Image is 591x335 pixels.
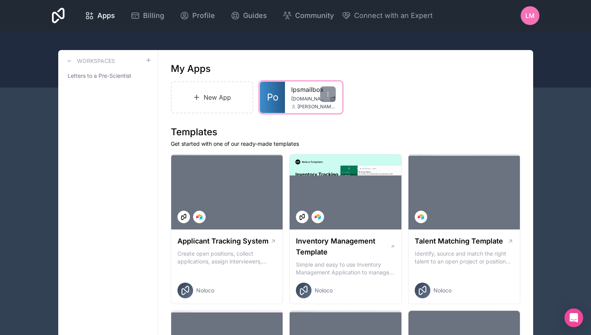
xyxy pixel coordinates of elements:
span: [DOMAIN_NAME] [291,96,327,102]
button: Connect with an Expert [342,10,433,21]
h1: Applicant Tracking System [177,236,269,247]
span: Guides [243,10,267,21]
h3: Workspaces [77,57,115,65]
img: Airtable Logo [196,214,202,220]
img: Airtable Logo [418,214,424,220]
a: Profile [174,7,221,24]
a: [DOMAIN_NAME] [291,96,336,102]
a: Workspaces [64,56,115,66]
span: Billing [143,10,164,21]
span: Noloco [433,287,451,294]
span: Apps [97,10,115,21]
a: Community [276,7,340,24]
span: Profile [192,10,215,21]
p: Identify, source and match the right talent to an open project or position with our Talent Matchi... [415,250,514,265]
span: LM [525,11,535,20]
span: Community [295,10,334,21]
span: [PERSON_NAME][EMAIL_ADDRESS][DOMAIN_NAME] [297,104,336,110]
span: Po [267,91,278,104]
a: Apps [79,7,121,24]
span: Connect with an Expert [354,10,433,21]
div: Open Intercom Messenger [564,308,583,327]
img: Airtable Logo [315,214,321,220]
a: Letters to a Pre-Scientist [64,69,152,83]
span: Noloco [196,287,214,294]
a: Billing [124,7,170,24]
span: Letters to a Pre-Scientist [68,72,131,80]
a: lpsmailbox [291,85,336,94]
p: Create open positions, collect applications, assign interviewers, centralise candidate feedback a... [177,250,277,265]
p: Get started with one of our ready-made templates [171,140,521,148]
h1: Talent Matching Template [415,236,503,247]
p: Simple and easy to use Inventory Management Application to manage your stock, orders and Manufact... [296,261,395,276]
span: Noloco [315,287,333,294]
a: New App [171,81,254,113]
a: Guides [224,7,273,24]
a: Po [260,82,285,113]
h1: Inventory Management Template [296,236,390,258]
h1: My Apps [171,63,211,75]
h1: Templates [171,126,521,138]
